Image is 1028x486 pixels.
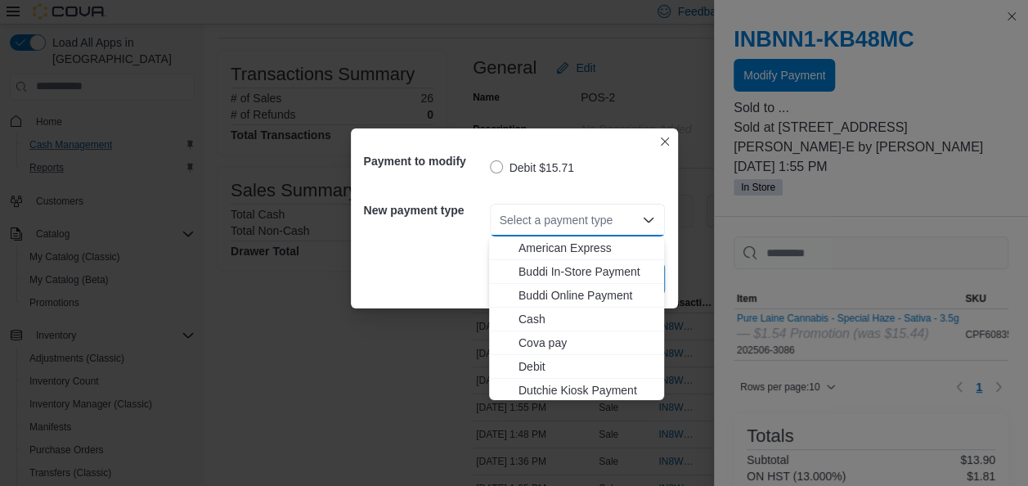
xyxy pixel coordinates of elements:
[490,158,574,178] label: Debit $15.71
[518,311,654,327] span: Cash
[518,382,654,398] span: Dutchie Kiosk Payment
[489,331,664,355] button: Cova pay
[489,355,664,379] button: Debit
[518,263,654,280] span: Buddi In-Store Payment
[489,236,664,260] button: American Express
[489,308,664,331] button: Cash
[489,379,664,403] button: Dutchie Kiosk Payment
[518,287,654,304] span: Buddi Online Payment
[518,335,654,351] span: Cova pay
[500,210,501,230] input: Accessible screen reader label
[364,194,487,227] h5: New payment type
[518,358,654,375] span: Debit
[518,240,654,256] span: American Express
[489,260,664,284] button: Buddi In-Store Payment
[642,214,655,227] button: Close list of options
[655,132,675,151] button: Closes this modal window
[364,145,487,178] h5: Payment to modify
[489,284,664,308] button: Buddi Online Payment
